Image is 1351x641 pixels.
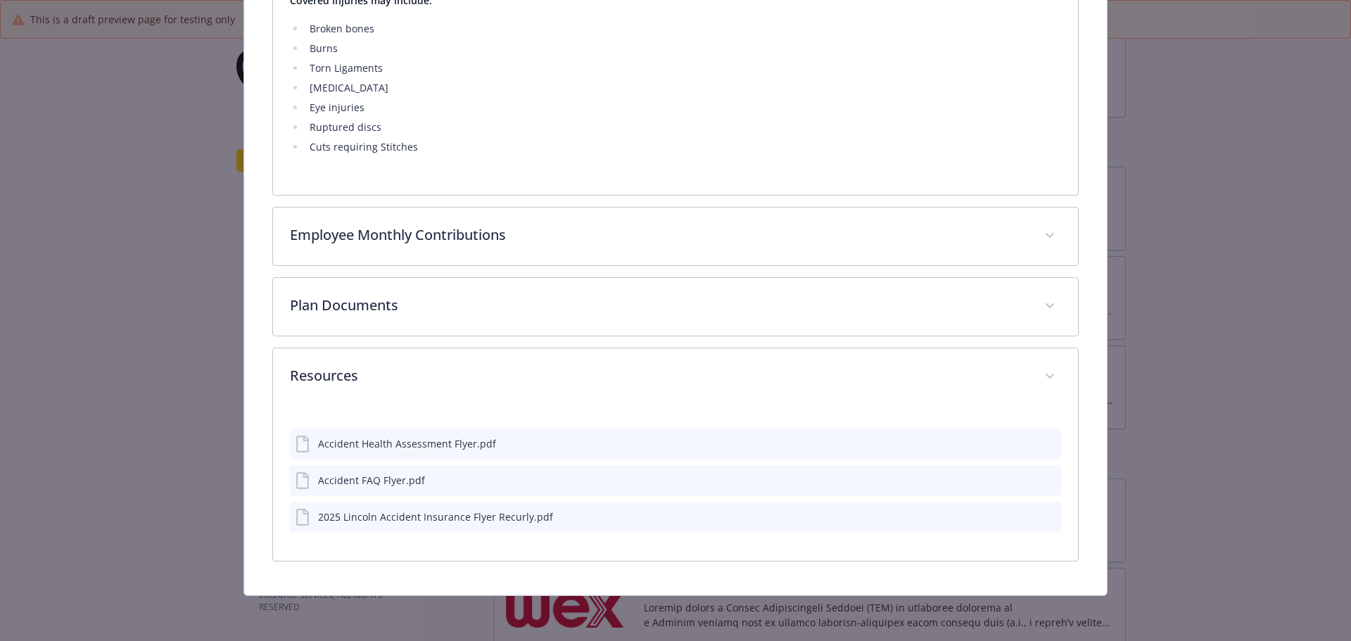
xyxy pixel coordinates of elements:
[305,139,1062,156] li: Cuts requiring Stitches
[1043,436,1055,451] button: preview file
[273,208,1079,265] div: Employee Monthly Contributions
[305,99,1062,116] li: Eye injuries
[1043,473,1055,488] button: preview file
[305,20,1062,37] li: Broken bones
[305,40,1062,57] li: Burns
[305,80,1062,96] li: [MEDICAL_DATA]
[273,348,1079,406] div: Resources
[290,224,1028,246] p: Employee Monthly Contributions
[318,509,553,524] div: 2025 Lincoln Accident Insurance Flyer Recurly.pdf
[273,278,1079,336] div: Plan Documents
[1020,436,1032,451] button: download file
[1020,473,1032,488] button: download file
[273,406,1079,561] div: Resources
[305,119,1062,136] li: Ruptured discs
[290,295,1028,316] p: Plan Documents
[1043,509,1055,524] button: preview file
[318,473,425,488] div: Accident FAQ Flyer.pdf
[318,436,496,451] div: Accident Health Assessment Flyer.pdf
[305,60,1062,77] li: Torn Ligaments
[1020,509,1032,524] button: download file
[290,365,1028,386] p: Resources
